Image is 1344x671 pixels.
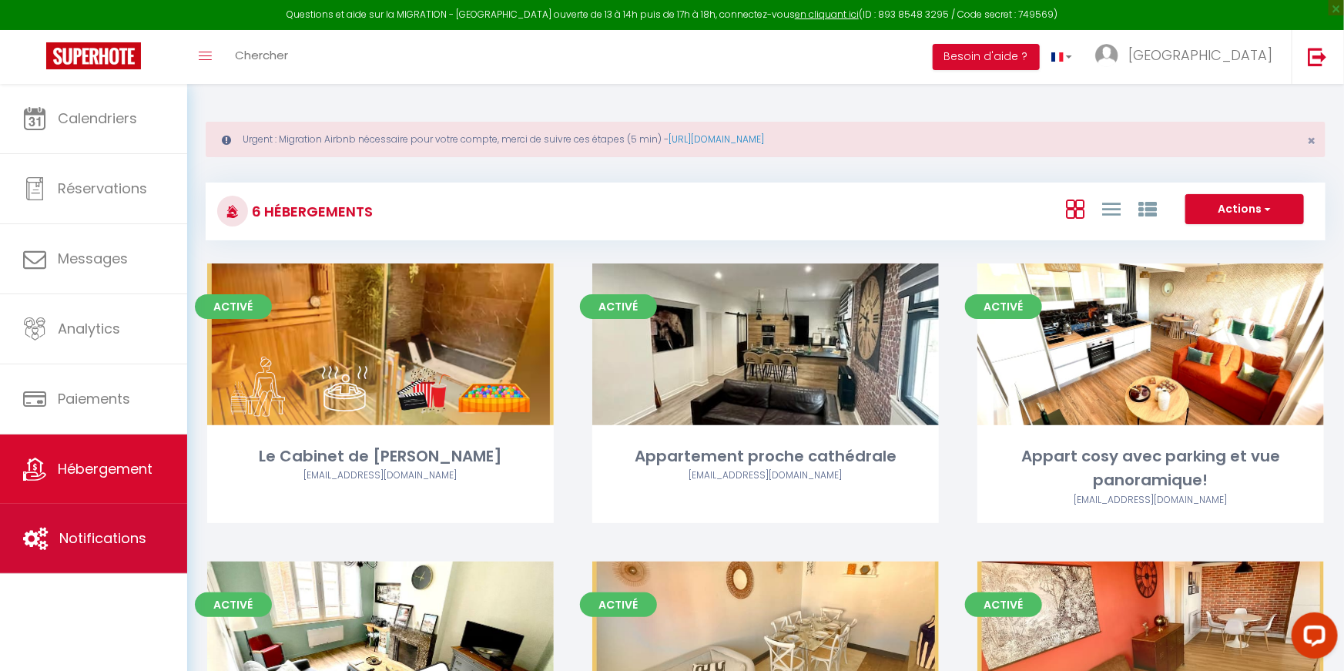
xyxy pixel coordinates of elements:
[1066,196,1084,221] a: Vue en Box
[1095,44,1118,67] img: ...
[195,294,272,319] span: Activé
[1104,329,1197,360] a: Editer
[235,47,288,63] span: Chercher
[207,468,554,483] div: Airbnb
[334,627,427,658] a: Editer
[719,329,812,360] a: Editer
[795,8,859,21] a: en cliquant ici
[1138,196,1157,221] a: Vue par Groupe
[1307,134,1316,148] button: Close
[1084,30,1292,84] a: ... [GEOGRAPHIC_DATA]
[58,109,137,128] span: Calendriers
[58,179,147,198] span: Réservations
[58,459,152,478] span: Hébergement
[977,493,1324,508] div: Airbnb
[46,42,141,69] img: Super Booking
[580,592,657,617] span: Activé
[669,133,764,146] a: [URL][DOMAIN_NAME]
[592,445,939,468] div: Appartement proche cathédrale
[1308,47,1327,66] img: logout
[1185,194,1304,225] button: Actions
[1307,131,1316,150] span: ×
[58,249,128,268] span: Messages
[977,445,1324,493] div: Appart cosy avec parking et vue panoramique!
[223,30,300,84] a: Chercher
[1128,45,1272,65] span: [GEOGRAPHIC_DATA]
[592,468,939,483] div: Airbnb
[207,445,554,468] div: Le Cabinet de [PERSON_NAME]
[59,528,146,548] span: Notifications
[1279,606,1344,671] iframe: LiveChat chat widget
[965,592,1042,617] span: Activé
[248,194,373,229] h3: 6 Hébergements
[334,329,427,360] a: Editer
[580,294,657,319] span: Activé
[206,122,1326,157] div: Urgent : Migration Airbnb nécessaire pour votre compte, merci de suivre ces étapes (5 min) -
[195,592,272,617] span: Activé
[1104,627,1197,658] a: Editer
[933,44,1040,70] button: Besoin d'aide ?
[719,627,812,658] a: Editer
[965,294,1042,319] span: Activé
[58,319,120,338] span: Analytics
[58,389,130,408] span: Paiements
[1102,196,1121,221] a: Vue en Liste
